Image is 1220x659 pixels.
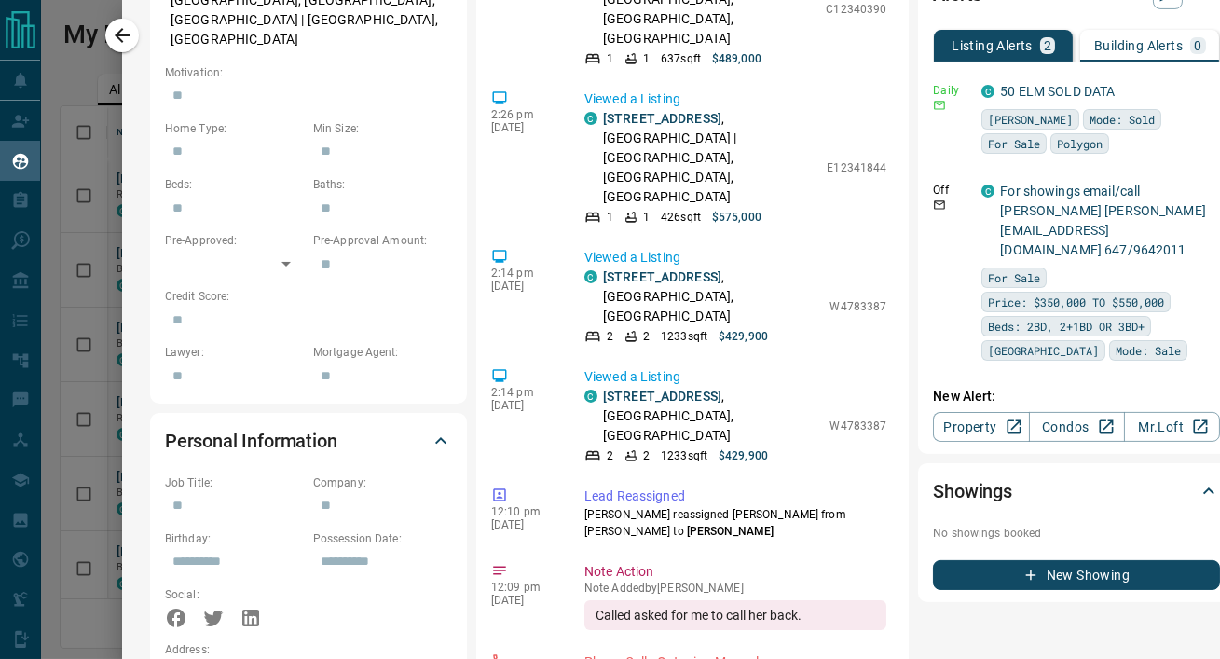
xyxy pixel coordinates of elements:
p: Company: [313,474,452,491]
a: Mr.Loft [1124,412,1220,442]
p: [DATE] [491,518,556,531]
h2: Showings [933,476,1012,506]
p: E12341844 [827,159,886,176]
p: 2:26 pm [491,108,556,121]
button: New Showing [933,560,1220,590]
p: 2 [1044,39,1051,52]
p: Baths: [313,176,452,193]
p: 637 sqft [661,50,701,67]
p: 2:14 pm [491,267,556,280]
div: condos.ca [981,85,994,98]
p: Note Action [584,562,886,582]
p: W4783387 [829,418,886,434]
p: [DATE] [491,121,556,134]
p: 2 [607,328,613,345]
span: [PERSON_NAME] [687,525,774,538]
span: Mode: Sale [1116,341,1181,360]
p: Building Alerts [1094,39,1183,52]
div: condos.ca [584,112,597,125]
div: condos.ca [584,270,597,283]
p: [DATE] [491,399,556,412]
p: Min Size: [313,120,452,137]
p: 12:09 pm [491,581,556,594]
span: Price: $350,000 TO $550,000 [988,293,1164,311]
p: Viewed a Listing [584,248,886,268]
p: [DATE] [491,280,556,293]
p: W4783387 [829,298,886,315]
p: Note Added by [PERSON_NAME] [584,582,886,595]
p: Pre-Approval Amount: [313,232,452,249]
p: Lawyer: [165,344,304,361]
a: 50 ELM SOLD DATA [1000,84,1115,99]
p: Possession Date: [313,530,452,547]
p: New Alert: [933,387,1220,406]
a: For showings email/call [PERSON_NAME] [PERSON_NAME][EMAIL_ADDRESS][DOMAIN_NAME] 647/9642011 [1000,184,1206,257]
div: Showings [933,469,1220,514]
p: 0 [1194,39,1201,52]
p: 426 sqft [661,209,701,226]
div: Called asked for me to call her back. [584,600,886,630]
div: condos.ca [981,185,994,198]
span: [PERSON_NAME] [988,110,1073,129]
span: [GEOGRAPHIC_DATA] [988,341,1099,360]
p: $429,900 [719,447,768,464]
p: 1 [643,209,650,226]
p: Credit Score: [165,288,452,305]
a: [STREET_ADDRESS] [603,111,721,126]
p: 2 [643,328,650,345]
svg: Email [933,199,946,212]
p: Birthday: [165,530,304,547]
p: 1233 sqft [661,447,707,464]
p: 1 [607,209,613,226]
p: Address: [165,641,452,658]
p: 2 [607,447,613,464]
p: , [GEOGRAPHIC_DATA] | [GEOGRAPHIC_DATA], [GEOGRAPHIC_DATA], [GEOGRAPHIC_DATA] [603,109,817,207]
p: , [GEOGRAPHIC_DATA], [GEOGRAPHIC_DATA] [603,268,821,326]
p: Viewed a Listing [584,89,886,109]
p: C12340390 [826,1,886,18]
p: 1 [643,50,650,67]
p: [PERSON_NAME] reassigned [PERSON_NAME] from [PERSON_NAME] to [584,506,886,540]
p: Motivation: [165,64,452,81]
p: Social: [165,586,304,603]
p: 2 [643,447,650,464]
span: Beds: 2BD, 2+1BD OR 3BD+ [988,317,1145,336]
p: Beds: [165,176,304,193]
p: , [GEOGRAPHIC_DATA], [GEOGRAPHIC_DATA] [603,387,821,446]
p: 1 [607,50,613,67]
div: condos.ca [584,390,597,403]
span: Polygon [1057,134,1103,153]
span: Mode: Sold [1090,110,1155,129]
p: Pre-Approved: [165,232,304,249]
a: [STREET_ADDRESS] [603,269,721,284]
p: 12:10 pm [491,505,556,518]
p: Off [933,182,970,199]
p: 2:14 pm [491,386,556,399]
p: [DATE] [491,594,556,607]
p: Listing Alerts [952,39,1033,52]
p: Viewed a Listing [584,367,886,387]
a: Condos [1029,412,1125,442]
p: $575,000 [712,209,761,226]
p: Mortgage Agent: [313,344,452,361]
p: Job Title: [165,474,304,491]
p: $489,000 [712,50,761,67]
h2: Personal Information [165,426,337,456]
p: Daily [933,82,970,99]
p: Lead Reassigned [584,487,886,506]
div: Personal Information [165,419,452,463]
span: For Sale [988,268,1040,287]
p: No showings booked [933,525,1220,542]
span: For Sale [988,134,1040,153]
a: Property [933,412,1029,442]
svg: Email [933,99,946,112]
a: [STREET_ADDRESS] [603,389,721,404]
p: Home Type: [165,120,304,137]
p: 1233 sqft [661,328,707,345]
p: $429,900 [719,328,768,345]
